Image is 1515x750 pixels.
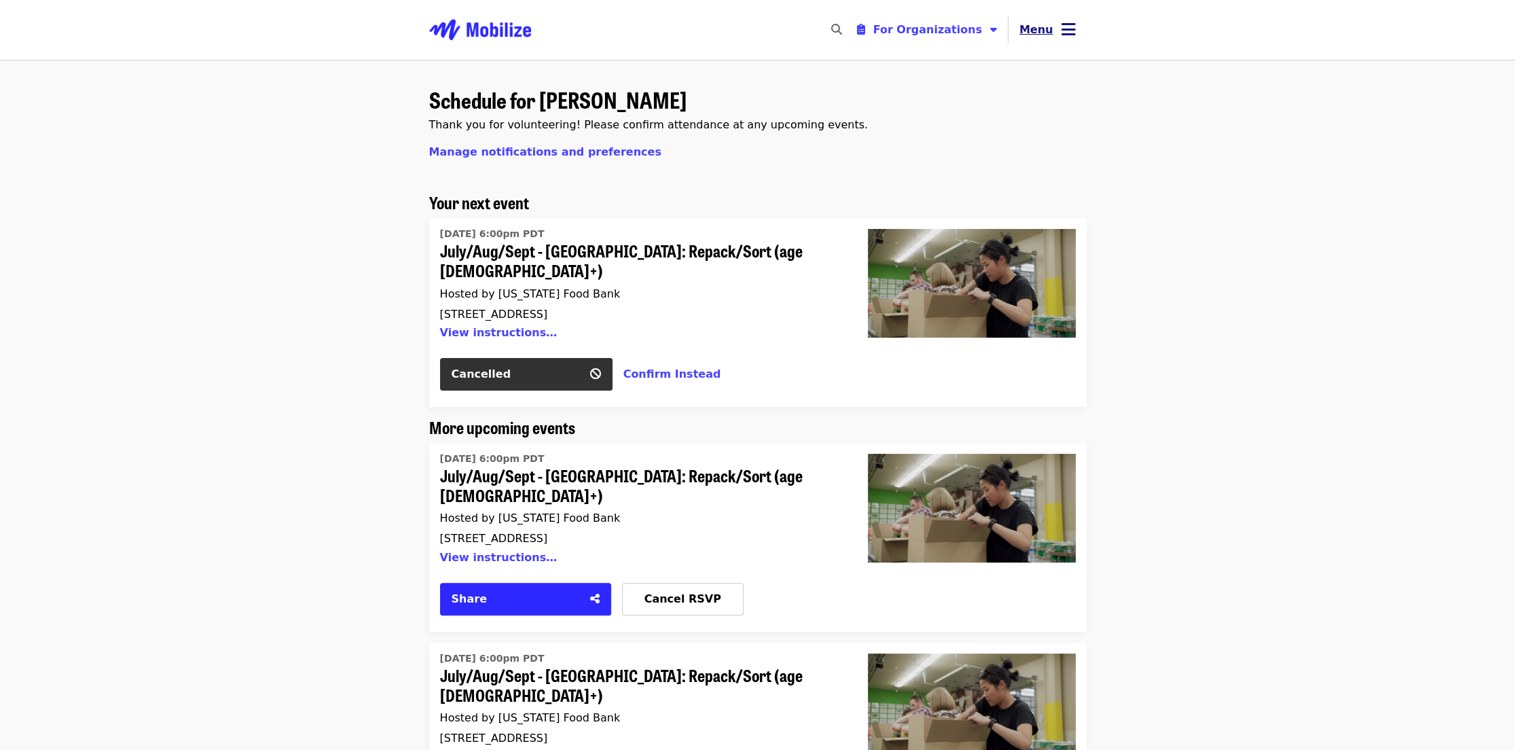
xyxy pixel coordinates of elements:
span: Menu [1019,23,1053,36]
button: View instructions… [440,551,558,564]
i: caret-down icon [990,23,997,36]
i: search icon [830,23,841,36]
a: July/Aug/Sept - Portland: Repack/Sort (age 8+) [440,448,835,572]
img: July/Aug/Sept - Portland: Repack/Sort (age 8+) [868,229,1076,338]
button: View instructions… [440,326,558,339]
i: clipboard-list icon [856,23,864,36]
a: July/Aug/Sept - Portland: Repack/Sort (age 8+) [857,218,1087,407]
img: Mobilize - Home [429,8,531,52]
a: July/Aug/Sept - Portland: Repack/Sort (age 8+) [857,443,1087,632]
span: Thank you for volunteering! Please confirm attendance at any upcoming events. [429,118,868,131]
button: Toggle account menu [1008,14,1087,46]
input: Search [850,14,860,46]
span: July/Aug/Sept - [GEOGRAPHIC_DATA]: Repack/Sort (age [DEMOGRAPHIC_DATA]+) [440,666,835,705]
i: ban icon [590,368,601,380]
div: [STREET_ADDRESS] [440,532,835,545]
span: Your next event [429,190,529,214]
button: Share [440,583,611,615]
time: [DATE] 6:00pm PDT [440,651,545,666]
span: Cancel RSVP [644,592,721,605]
button: Toggle organizer menu [845,16,1008,43]
button: Confirm Instead [623,366,721,382]
img: July/Aug/Sept - Portland: Repack/Sort (age 8+) [868,454,1076,562]
span: Hosted by [US_STATE] Food Bank [440,287,621,300]
span: Schedule for [PERSON_NAME] [429,84,687,115]
span: Hosted by [US_STATE] Food Bank [440,512,621,524]
time: [DATE] 6:00pm PDT [440,452,545,466]
button: Cancel RSVP [622,583,744,615]
span: Cancelled [452,368,511,380]
span: July/Aug/Sept - [GEOGRAPHIC_DATA]: Repack/Sort (age [DEMOGRAPHIC_DATA]+) [440,241,835,281]
div: [STREET_ADDRESS] [440,308,835,321]
button: Cancelled [440,358,613,391]
span: For Organizations [873,23,982,36]
div: Share [452,591,582,607]
a: Manage notifications and preferences [429,145,661,158]
i: share-alt icon [590,592,600,605]
i: bars icon [1061,20,1076,39]
span: Hosted by [US_STATE] Food Bank [440,711,621,724]
span: More upcoming events [429,415,575,439]
time: [DATE] 6:00pm PDT [440,227,545,241]
a: July/Aug/Sept - Portland: Repack/Sort (age 8+) [440,224,835,347]
div: [STREET_ADDRESS] [440,732,835,745]
span: July/Aug/Sept - [GEOGRAPHIC_DATA]: Repack/Sort (age [DEMOGRAPHIC_DATA]+) [440,466,835,505]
